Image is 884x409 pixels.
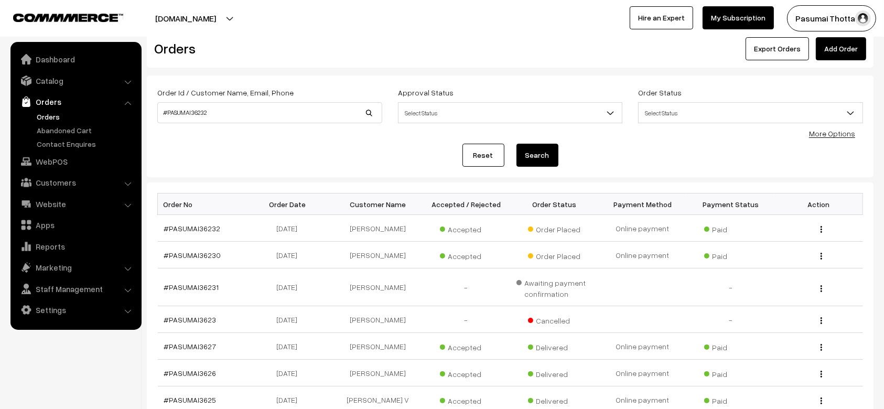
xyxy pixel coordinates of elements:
th: Payment Method [598,193,686,215]
th: Payment Status [686,193,774,215]
a: Orders [34,111,138,122]
td: - [686,306,774,333]
img: user [855,10,871,26]
button: [DOMAIN_NAME] [118,5,253,31]
span: Delivered [528,393,580,406]
span: Accepted [440,221,492,235]
span: Paid [704,366,757,380]
td: [DATE] [246,333,334,360]
a: Add Order [816,37,866,60]
a: #PASUMAI3627 [164,342,217,351]
span: Delivered [528,366,580,380]
th: Accepted / Rejected [422,193,510,215]
td: [DATE] [246,215,334,242]
span: Awaiting payment confirmation [516,275,592,299]
img: Menu [821,253,822,260]
span: Paid [704,248,757,262]
td: - [686,268,774,306]
a: Dashboard [13,50,138,69]
span: Select Status [639,104,863,122]
th: Action [774,193,863,215]
td: Online payment [598,360,686,386]
td: [DATE] [246,268,334,306]
td: [PERSON_NAME] [334,215,422,242]
a: Apps [13,216,138,234]
td: - [422,268,510,306]
img: Menu [821,317,822,324]
a: Reports [13,237,138,256]
img: Menu [821,371,822,378]
th: Order Status [510,193,598,215]
a: WebPOS [13,152,138,171]
a: My Subscription [703,6,774,29]
a: Marketing [13,258,138,277]
label: Approval Status [398,87,454,98]
td: Online payment [598,215,686,242]
a: #PASUMAI3623 [164,315,217,324]
a: Staff Management [13,279,138,298]
a: Customers [13,173,138,192]
label: Order Id / Customer Name, Email, Phone [157,87,294,98]
a: COMMMERCE [13,10,105,23]
span: Order Placed [528,248,580,262]
span: Accepted [440,393,492,406]
a: Hire an Expert [630,6,693,29]
span: Order Placed [528,221,580,235]
td: - [422,306,510,333]
span: Accepted [440,366,492,380]
button: Export Orders [746,37,809,60]
img: Menu [821,285,822,292]
a: Contact Enquires [34,138,138,149]
a: Catalog [13,71,138,90]
a: Abandoned Cart [34,125,138,136]
td: Online payment [598,242,686,268]
span: Paid [704,339,757,353]
a: #PASUMAI36230 [164,251,221,260]
a: Orders [13,92,138,111]
span: Accepted [440,339,492,353]
a: Settings [13,300,138,319]
td: [DATE] [246,242,334,268]
td: Online payment [598,333,686,360]
img: Menu [821,344,822,351]
span: Delivered [528,339,580,353]
td: [PERSON_NAME] [334,242,422,268]
td: [PERSON_NAME] [334,333,422,360]
label: Order Status [638,87,682,98]
th: Customer Name [334,193,422,215]
a: Website [13,195,138,213]
span: Paid [704,221,757,235]
span: Accepted [440,248,492,262]
td: [PERSON_NAME] [334,268,422,306]
h2: Orders [154,40,381,57]
button: Search [516,144,558,167]
th: Order Date [246,193,334,215]
a: More Options [809,129,855,138]
a: #PASUMAI36232 [164,224,221,233]
a: #PASUMAI3625 [164,395,217,404]
td: [DATE] [246,306,334,333]
a: #PASUMAI3626 [164,369,217,378]
img: Menu [821,397,822,404]
img: COMMMERCE [13,14,123,21]
span: Select Status [398,104,622,122]
button: Pasumai Thotta… [787,5,876,31]
span: Select Status [398,102,623,123]
td: [DATE] [246,360,334,386]
span: Paid [704,393,757,406]
input: Order Id / Customer Name / Customer Email / Customer Phone [157,102,382,123]
td: [PERSON_NAME] [334,306,422,333]
img: Menu [821,226,822,233]
th: Order No [158,193,246,215]
a: #PASUMAI36231 [164,283,219,292]
span: Cancelled [528,313,580,326]
td: [PERSON_NAME] [334,360,422,386]
a: Reset [462,144,504,167]
span: Select Status [638,102,863,123]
